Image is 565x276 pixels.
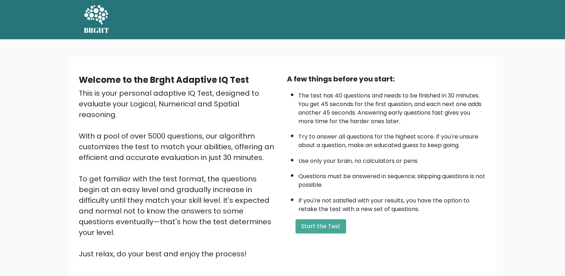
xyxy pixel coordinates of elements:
[79,88,278,259] div: This is your personal adaptive IQ Test, designed to evaluate your Logical, Numerical and Spatial ...
[84,3,109,36] a: BRGHT
[296,219,346,234] button: Start the Test
[298,169,487,189] li: Questions must be answered in sequence; skipping questions is not possible.
[287,74,487,84] div: A few things before you start:
[79,74,249,86] b: Welcome to the Brght Adaptive IQ Test
[298,88,487,126] li: The test has 40 questions and needs to be finished in 30 minutes. You get 45 seconds for the firs...
[298,153,487,165] li: Use only your brain, no calculators or pens.
[84,26,109,35] h5: BRGHT
[298,129,487,150] li: Try to answer all questions for the highest score. If you're unsure about a question, make an edu...
[298,193,487,214] li: If you're not satisfied with your results, you have the option to retake the test with a new set ...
